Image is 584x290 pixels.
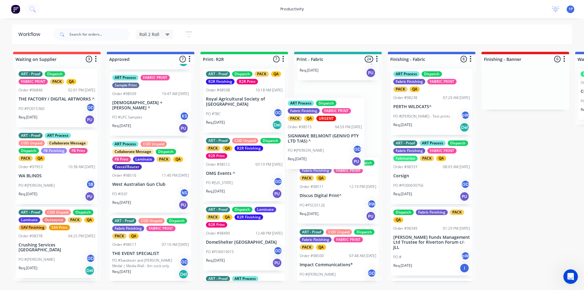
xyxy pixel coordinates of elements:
[11,5,20,14] img: Factory
[568,6,573,12] span: 1P
[139,31,159,37] span: Roll 2 Roll
[563,269,578,284] iframe: Intercom live chat
[277,5,307,14] div: productivity
[69,28,130,41] input: Search for orders...
[18,31,43,38] div: Workflow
